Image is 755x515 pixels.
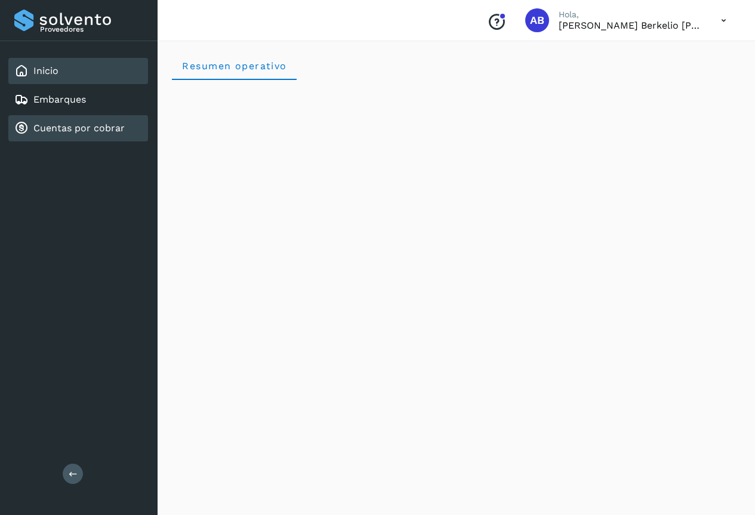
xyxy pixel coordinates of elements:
[33,65,58,76] a: Inicio
[8,58,148,84] div: Inicio
[8,115,148,141] div: Cuentas por cobrar
[8,87,148,113] div: Embarques
[40,25,143,33] p: Proveedores
[33,94,86,105] a: Embarques
[33,122,125,134] a: Cuentas por cobrar
[181,60,287,72] span: Resumen operativo
[559,20,702,31] p: Arturo Berkelio Martinez Hernández
[559,10,702,20] p: Hola,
